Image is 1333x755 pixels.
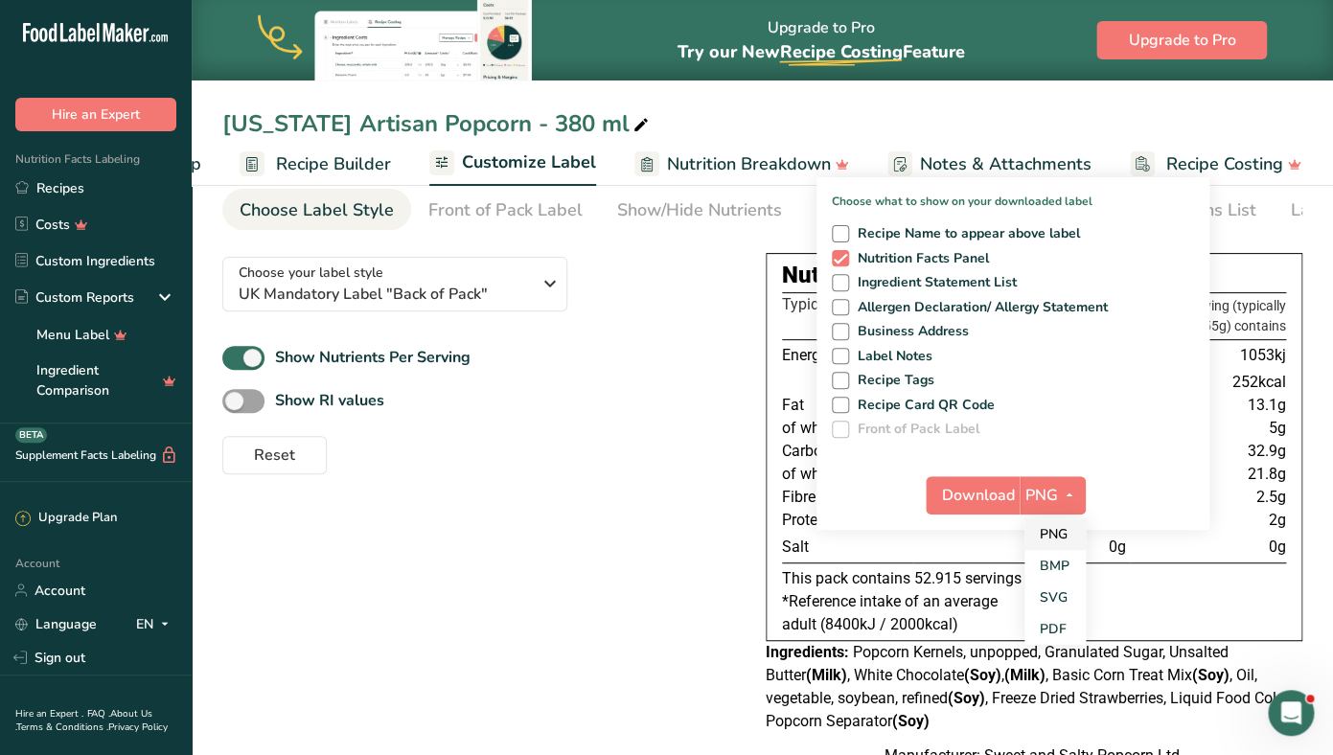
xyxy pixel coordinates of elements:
a: About Us . [15,707,152,734]
a: PNG [1024,518,1086,550]
a: Recipe Builder [240,143,391,186]
span: 21.8g [1248,465,1286,483]
iframe: Intercom live chat [1268,690,1314,736]
td: of which saturates [782,417,913,440]
th: Typical value [782,293,913,340]
button: Hire an Expert [15,98,176,131]
span: 0g [1269,538,1286,556]
td: Protein [782,509,913,532]
b: (Soy) [1192,666,1230,684]
a: SVG [1024,582,1086,613]
td: of which sugars [782,463,913,486]
div: Custom Reports [15,287,134,308]
span: Label Notes [849,348,933,365]
span: UK Mandatory Label "Back of Pack" [239,283,531,306]
b: (Soy) [948,689,985,707]
span: Ingredient Statement List [849,274,1018,291]
b: (Milk) [806,666,847,684]
button: Reset [222,436,327,474]
span: 32.9g [1248,442,1286,460]
span: Nutrition Facts Panel [849,250,990,267]
span: Allergen Declaration/ Allergy Statement [849,299,1109,316]
td: Salt [782,532,913,563]
a: Notes & Attachments [887,143,1092,186]
span: 0g [1109,538,1126,556]
span: Ingredients: [766,643,849,661]
button: Download [926,476,1020,515]
a: FAQ . [87,707,110,721]
span: Choose your label style [239,263,383,283]
a: Customize Label [429,141,596,187]
span: 1053kj [1240,346,1286,364]
span: 252kcal [1232,373,1286,391]
p: This pack contains 52.915 servings [782,567,1286,590]
span: 2g [1269,511,1286,529]
b: (Soy) [964,666,1001,684]
div: Nutrition [782,258,1286,292]
p: Choose what to show on your downloaded label [816,177,1209,210]
span: Nutrition Breakdown [667,151,831,177]
b: Show RI values [275,390,384,411]
a: Recipe Costing [1130,143,1301,186]
button: Upgrade to Pro [1096,21,1267,59]
span: Upgrade to Pro [1128,29,1235,52]
b: (Milk) [1004,666,1046,684]
button: Choose your label style UK Mandatory Label "Back of Pack" [222,257,567,311]
b: Show Nutrients Per Serving [275,347,471,368]
div: Upgrade to Pro [677,1,964,80]
button: PNG [1020,476,1086,515]
span: PNG [1025,484,1058,507]
span: Recipe Card QR Code [849,397,996,414]
span: Try our New Feature [677,40,964,63]
b: (Soy) [892,712,930,730]
span: 5g [1269,419,1286,437]
a: Privacy Policy [108,721,168,734]
td: Fat [782,394,913,417]
span: Front of Pack Label [849,421,980,438]
a: PDF [1024,613,1086,645]
span: 13.1g [1248,396,1286,414]
div: [US_STATE] Artisan Popcorn - 380 ml [222,106,653,141]
span: Recipe Costing [1166,151,1283,177]
span: Business Address [849,323,970,340]
a: Hire an Expert . [15,707,83,721]
a: Nutrition Breakdown [634,143,849,186]
span: *Reference intake of an average adult (8400kJ / 2000kcal) [782,592,998,633]
a: Language [15,607,97,641]
div: EN [136,612,176,635]
div: Choose Label Style [240,197,394,223]
span: Recipe Tags [849,372,935,389]
td: Fibre [782,486,913,509]
span: Recipe Costing [779,40,902,63]
div: Show/Hide Nutrients [617,197,782,223]
span: Reset [254,444,295,467]
span: Download [942,484,1015,507]
span: Customize Label [462,149,596,175]
span: 2.5g [1256,488,1286,506]
div: BETA [15,427,47,443]
div: Front of Pack Label [428,197,583,223]
a: BMP [1024,550,1086,582]
div: Upgrade Plan [15,509,117,528]
td: Energy [782,340,913,372]
span: Recipe Builder [276,151,391,177]
span: Notes & Attachments [920,151,1092,177]
a: Terms & Conditions . [16,721,108,734]
td: Carbohydrate [782,440,913,463]
span: Recipe Name to appear above label [849,225,1081,242]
